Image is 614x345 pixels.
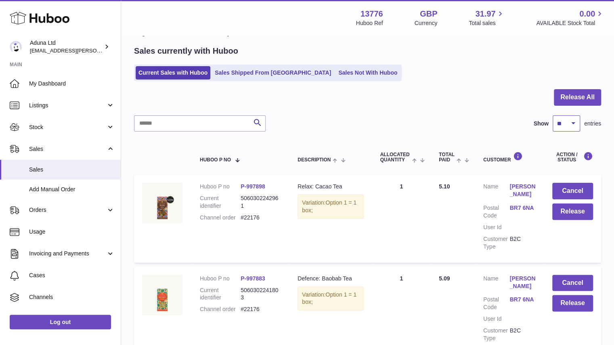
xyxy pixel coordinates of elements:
div: Huboo Ref [356,19,383,27]
dt: Name [483,275,509,292]
button: Release [552,295,593,312]
a: Sales Shipped From [GEOGRAPHIC_DATA] [212,66,334,79]
dd: 5060302242961 [241,194,281,210]
dd: B2C [509,327,536,342]
a: P-997898 [241,183,265,190]
button: Cancel [552,275,593,291]
h2: Sales currently with Huboo [134,46,238,56]
span: Listings [29,102,106,109]
span: Option 1 = 1 box; [302,291,356,305]
a: [PERSON_NAME] [509,183,536,198]
span: Channels [29,293,115,301]
span: ALLOCATED Quantity [380,152,410,163]
dd: B2C [509,235,536,251]
a: 31.97 Total sales [469,8,505,27]
a: BR7 6NA [509,296,536,303]
a: P-997883 [241,275,265,282]
div: Currency [415,19,438,27]
dt: Name [483,183,509,200]
div: Action / Status [552,152,593,163]
td: 1 [372,175,431,262]
div: Defence: Baobab Tea [298,275,364,282]
div: Variation: [298,194,364,219]
dt: Customer Type [483,235,509,251]
span: 31.97 [475,8,495,19]
span: Sales [29,145,106,153]
span: Add Manual Order [29,186,115,193]
span: Option 1 = 1 box; [302,199,356,213]
div: Aduna Ltd [30,39,103,54]
span: Sales [29,166,115,174]
dt: Channel order [200,305,241,313]
span: My Dashboard [29,80,115,88]
span: Stock [29,123,106,131]
span: AVAILABLE Stock Total [536,19,604,27]
a: 0.00 AVAILABLE Stock Total [536,8,604,27]
a: Current Sales with Huboo [136,66,210,79]
div: Relax: Cacao Tea [298,183,364,190]
div: Variation: [298,286,364,311]
span: Huboo P no [200,157,231,163]
button: Release All [554,89,601,106]
dt: User Id [483,315,509,323]
dd: #22176 [241,214,281,222]
label: Show [534,120,549,128]
img: RELAX-CACAO-TEA-FOP-CHALK.jpg [142,183,182,223]
a: Sales Not With Huboo [335,66,400,79]
span: Usage [29,228,115,236]
dt: Current identifier [200,194,241,210]
span: 5.09 [439,275,450,282]
span: [EMAIL_ADDRESS][PERSON_NAME][PERSON_NAME][DOMAIN_NAME] [30,47,205,54]
strong: 13776 [360,8,383,19]
span: Total sales [469,19,505,27]
button: Release [552,203,593,220]
span: Total paid [439,152,455,163]
a: BR7 6NA [509,204,536,212]
dt: User Id [483,224,509,231]
a: Log out [10,315,111,329]
dt: Current identifier [200,286,241,302]
div: Customer [483,152,536,163]
span: entries [584,120,601,128]
img: deborahe.kamara@aduna.com [10,41,22,53]
dt: Channel order [200,214,241,222]
span: Invoicing and Payments [29,250,106,257]
span: Cases [29,272,115,279]
dd: 5060302241803 [241,286,281,302]
span: 0.00 [579,8,595,19]
strong: GBP [420,8,437,19]
dt: Postal Code [483,204,509,220]
img: DEFENCE-BAOBAB-TEA-FOP-CHALK.jpg [142,275,182,315]
dt: Customer Type [483,327,509,342]
a: [PERSON_NAME] [509,275,536,290]
dd: #22176 [241,305,281,313]
dt: Huboo P no [200,275,241,282]
button: Cancel [552,183,593,199]
span: Description [298,157,331,163]
span: Orders [29,206,106,214]
dt: Huboo P no [200,183,241,190]
span: 5.10 [439,183,450,190]
dt: Postal Code [483,296,509,311]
